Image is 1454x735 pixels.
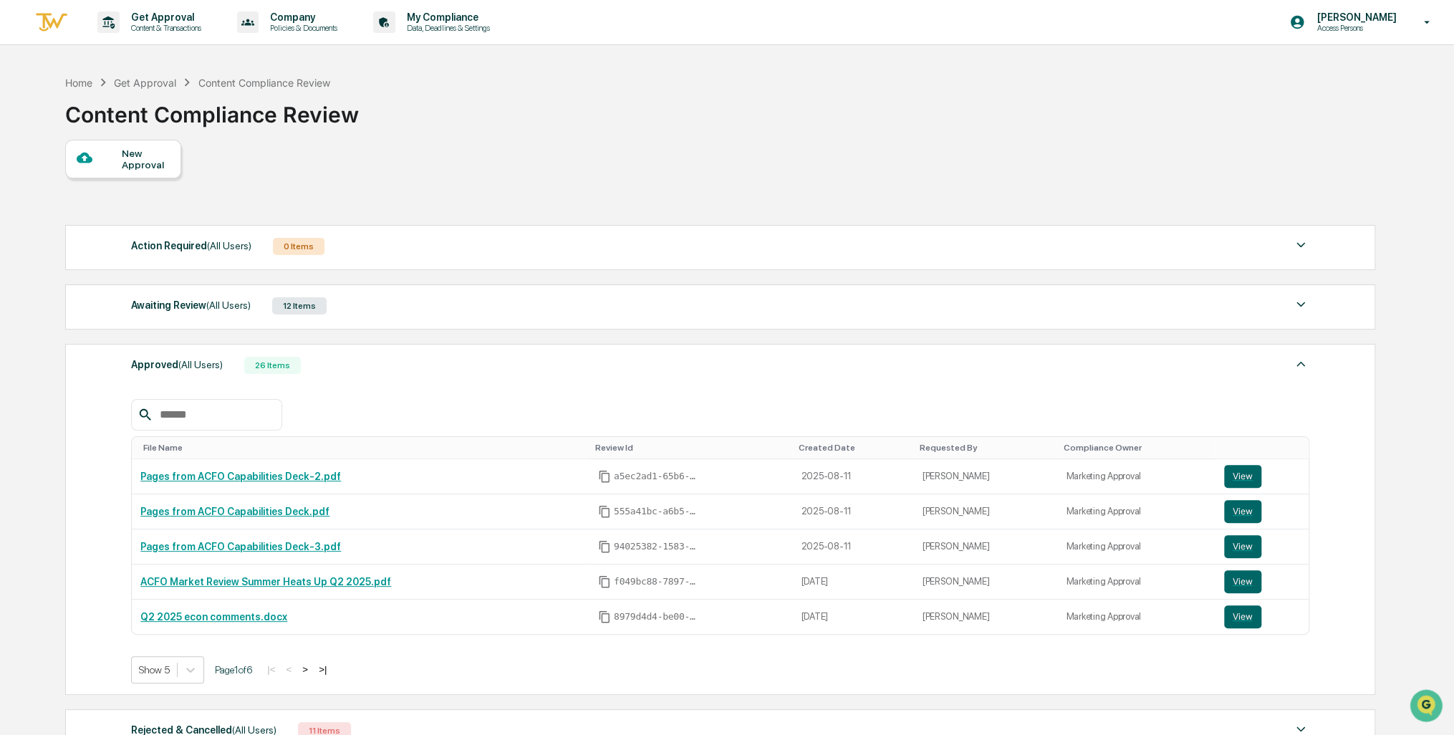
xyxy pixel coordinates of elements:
div: Awaiting Review [131,296,251,314]
img: logo [34,11,69,34]
img: caret [1292,355,1309,373]
div: 🗄️ [104,182,115,193]
span: Copy Id [598,540,611,553]
p: Get Approval [120,11,208,23]
span: Copy Id [598,575,611,588]
a: View [1224,500,1300,523]
p: Content & Transactions [120,23,208,33]
span: 8979d4d4-be00-4bc1-ae02-ad74fd956564 [614,611,700,623]
span: Preclearance [29,181,92,195]
button: < [281,663,296,676]
span: Copy Id [598,505,611,518]
a: 🗄️Attestations [98,175,183,201]
div: Content Compliance Review [65,90,359,128]
a: 🔎Data Lookup [9,202,96,228]
span: 555a41bc-a6b5-46e2-a494-bf5dd50ca100 [614,506,700,517]
span: f049bc88-7897-484d-bd8a-d4599f41d85c [614,576,700,587]
span: (All Users) [178,359,223,370]
a: 🖐️Preclearance [9,175,98,201]
p: Company [259,11,345,23]
p: Access Persons [1305,23,1403,33]
button: Start new chat [244,114,261,131]
button: |< [263,663,279,676]
td: [PERSON_NAME] [914,459,1058,494]
span: a5ec2ad1-65b6-470c-94e3-63781ed93b6e [614,471,700,482]
div: 12 Items [272,297,327,314]
span: (All Users) [207,240,251,251]
a: View [1224,535,1300,558]
div: Action Required [131,236,251,255]
span: Copy Id [598,610,611,623]
a: Q2 2025 econ comments.docx [140,611,287,623]
a: ACFO Market Review Summer Heats Up Q2 2025.pdf [140,576,391,587]
a: Pages from ACFO Capabilities Deck.pdf [140,506,329,517]
td: 2025-08-11 [792,529,913,565]
div: We're available if you need us! [49,124,181,135]
button: View [1224,465,1261,488]
img: 1746055101610-c473b297-6a78-478c-a979-82029cc54cd1 [14,110,40,135]
td: [DATE] [792,600,913,634]
div: Content Compliance Review [198,77,329,89]
div: 🔎 [14,209,26,221]
div: 🖐️ [14,182,26,193]
img: caret [1292,236,1309,254]
td: [PERSON_NAME] [914,600,1058,634]
td: 2025-08-11 [792,494,913,529]
td: [PERSON_NAME] [914,565,1058,600]
div: Toggle SortBy [1227,443,1303,453]
div: 26 Items [244,357,301,374]
div: Toggle SortBy [798,443,907,453]
span: Pylon [143,243,173,254]
td: Marketing Approval [1057,600,1215,634]
td: Marketing Approval [1057,565,1215,600]
span: Copy Id [598,470,611,483]
p: Policies & Documents [259,23,345,33]
input: Clear [37,65,236,80]
div: 0 Items [273,238,324,255]
button: >| [314,663,331,676]
div: Toggle SortBy [920,443,1052,453]
a: Pages from ACFO Capabilities Deck-2.pdf [140,471,341,482]
span: Page 1 of 6 [215,664,252,676]
a: View [1224,605,1300,628]
td: Marketing Approval [1057,529,1215,565]
td: 2025-08-11 [792,459,913,494]
a: View [1224,570,1300,593]
div: New Approval [121,148,169,170]
td: [PERSON_NAME] [914,494,1058,529]
div: Toggle SortBy [595,443,787,453]
p: How can we help? [14,30,261,53]
td: Marketing Approval [1057,494,1215,529]
div: Toggle SortBy [1063,443,1209,453]
div: Get Approval [114,77,176,89]
button: > [298,663,312,676]
button: View [1224,570,1261,593]
p: [PERSON_NAME] [1305,11,1403,23]
div: Toggle SortBy [143,443,584,453]
div: Start new chat [49,110,235,124]
td: [PERSON_NAME] [914,529,1058,565]
span: (All Users) [206,299,251,311]
a: Powered byPylon [101,242,173,254]
div: Home [65,77,92,89]
span: Data Lookup [29,208,90,222]
td: Marketing Approval [1057,459,1215,494]
p: My Compliance [395,11,497,23]
span: Attestations [118,181,178,195]
button: View [1224,535,1261,558]
a: View [1224,465,1300,488]
td: [DATE] [792,565,913,600]
span: 94025382-1583-4299-95f8-70b7ff42958b [614,541,700,552]
button: View [1224,500,1261,523]
div: Approved [131,355,223,374]
img: caret [1292,296,1309,313]
p: Data, Deadlines & Settings [395,23,497,33]
button: View [1224,605,1261,628]
iframe: Open customer support [1408,688,1447,726]
a: Pages from ACFO Capabilities Deck-3.pdf [140,541,341,552]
